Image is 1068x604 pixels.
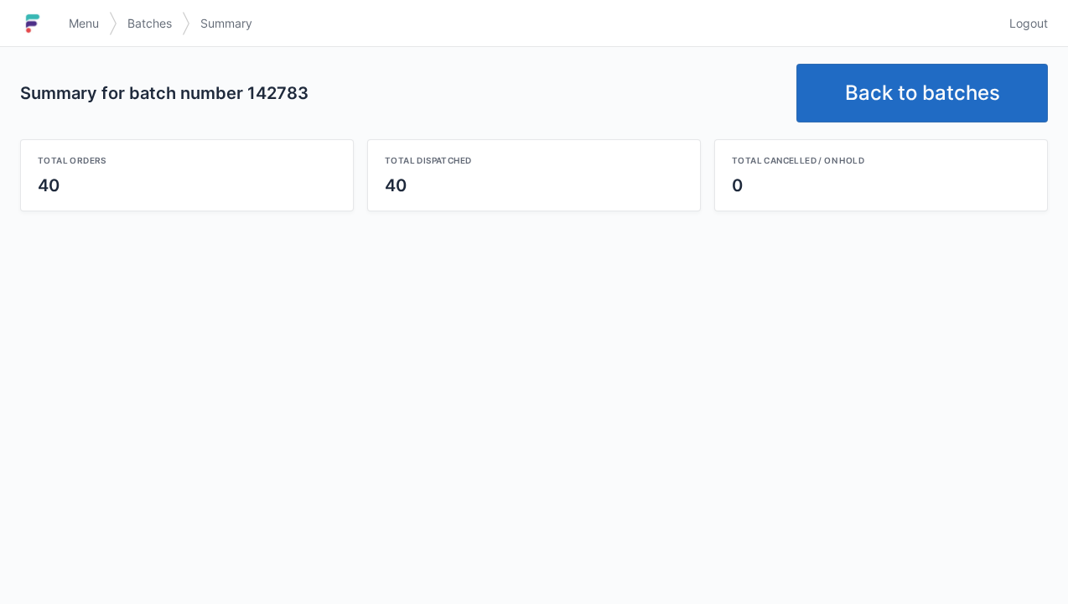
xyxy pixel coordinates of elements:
div: Total dispatched [385,154,683,167]
h2: Summary for batch number 142783 [20,81,783,105]
span: Summary [200,15,252,32]
a: Back to batches [796,64,1048,122]
div: 0 [732,174,1030,197]
span: Logout [1009,15,1048,32]
span: Menu [69,15,99,32]
div: 40 [38,174,336,197]
div: 40 [385,174,683,197]
a: Menu [59,8,109,39]
img: logo-small.jpg [20,10,45,37]
a: Logout [999,8,1048,39]
div: Total cancelled / on hold [732,154,1030,167]
div: Total orders [38,154,336,167]
a: Summary [190,8,262,39]
a: Batches [117,8,182,39]
img: svg> [182,3,190,44]
span: Batches [127,15,172,32]
img: svg> [109,3,117,44]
